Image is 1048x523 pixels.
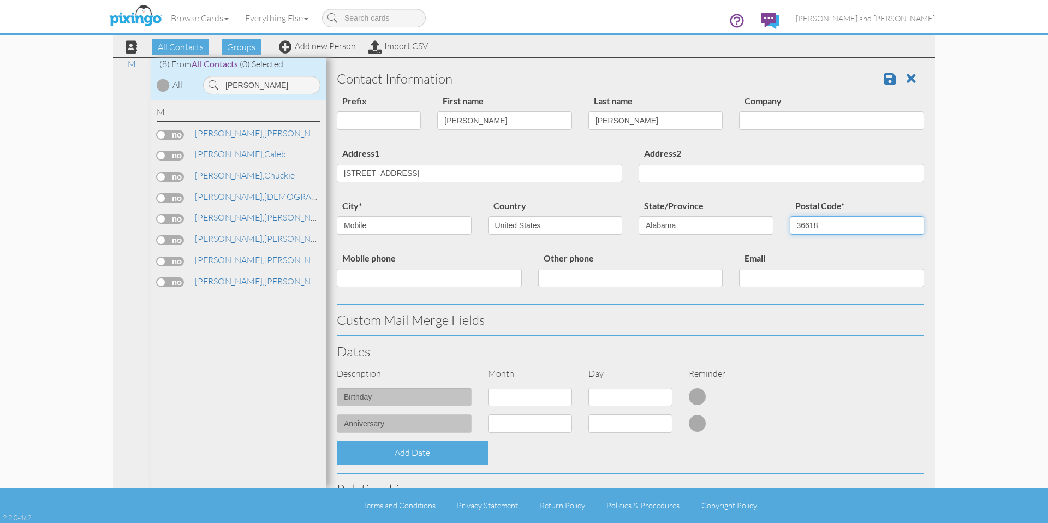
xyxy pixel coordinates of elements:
[195,233,264,244] span: [PERSON_NAME],
[195,128,264,139] span: [PERSON_NAME],
[157,106,320,122] div: M
[337,146,385,161] label: Address1
[322,9,426,27] input: Search cards
[337,344,924,359] h3: Dates
[538,251,599,266] label: Other phone
[237,4,317,32] a: Everything Else
[240,58,283,69] span: (0) Selected
[337,72,924,86] h3: Contact Information
[279,40,356,51] a: Add new Person
[606,501,680,510] a: Policies & Procedures
[194,169,296,182] a: Chuckie
[739,251,771,266] label: Email
[337,251,401,266] label: Mobile phone
[480,367,580,380] div: Month
[329,367,480,380] div: Description
[437,94,489,109] label: First name
[194,127,333,140] a: [PERSON_NAME]
[194,253,333,266] a: [PERSON_NAME]
[337,94,372,109] label: Prefix
[151,58,326,70] div: (8) From
[739,94,787,109] label: Company
[106,3,164,30] img: pixingo logo
[368,40,428,51] a: Import CSV
[195,148,264,159] span: [PERSON_NAME],
[195,191,264,202] span: [PERSON_NAME],
[701,501,757,510] a: Copyright Policy
[639,199,709,213] label: State/Province
[163,4,237,32] a: Browse Cards
[194,275,333,288] a: [PERSON_NAME]
[639,146,687,161] label: Address2
[788,4,943,32] a: [PERSON_NAME] and [PERSON_NAME]
[122,57,141,70] a: M
[337,313,924,327] h3: Custom Mail Merge Fields
[195,254,264,265] span: [PERSON_NAME],
[192,58,238,69] span: All Contacts
[488,199,532,213] label: Country
[796,14,935,23] span: [PERSON_NAME] and [PERSON_NAME]
[580,367,681,380] div: Day
[457,501,518,510] a: Privacy Statement
[194,232,333,245] a: [PERSON_NAME]
[790,199,850,213] label: Postal Code*
[364,501,436,510] a: Terms and Conditions
[337,482,924,496] h3: Relationships
[194,211,333,224] a: [PERSON_NAME]
[588,94,638,109] label: Last name
[194,147,287,161] a: Caleb
[195,212,264,223] span: [PERSON_NAME],
[172,79,182,91] div: All
[681,367,781,380] div: Reminder
[194,190,360,203] a: [DEMOGRAPHIC_DATA]
[152,39,209,55] span: All Contacts
[337,199,367,213] label: city*
[761,13,779,29] img: comments.svg
[540,501,585,510] a: Return Policy
[222,39,261,55] span: Groups
[337,441,488,465] div: Add Date
[3,513,31,522] div: 2.2.0-462
[195,170,264,181] span: [PERSON_NAME],
[195,276,264,287] span: [PERSON_NAME],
